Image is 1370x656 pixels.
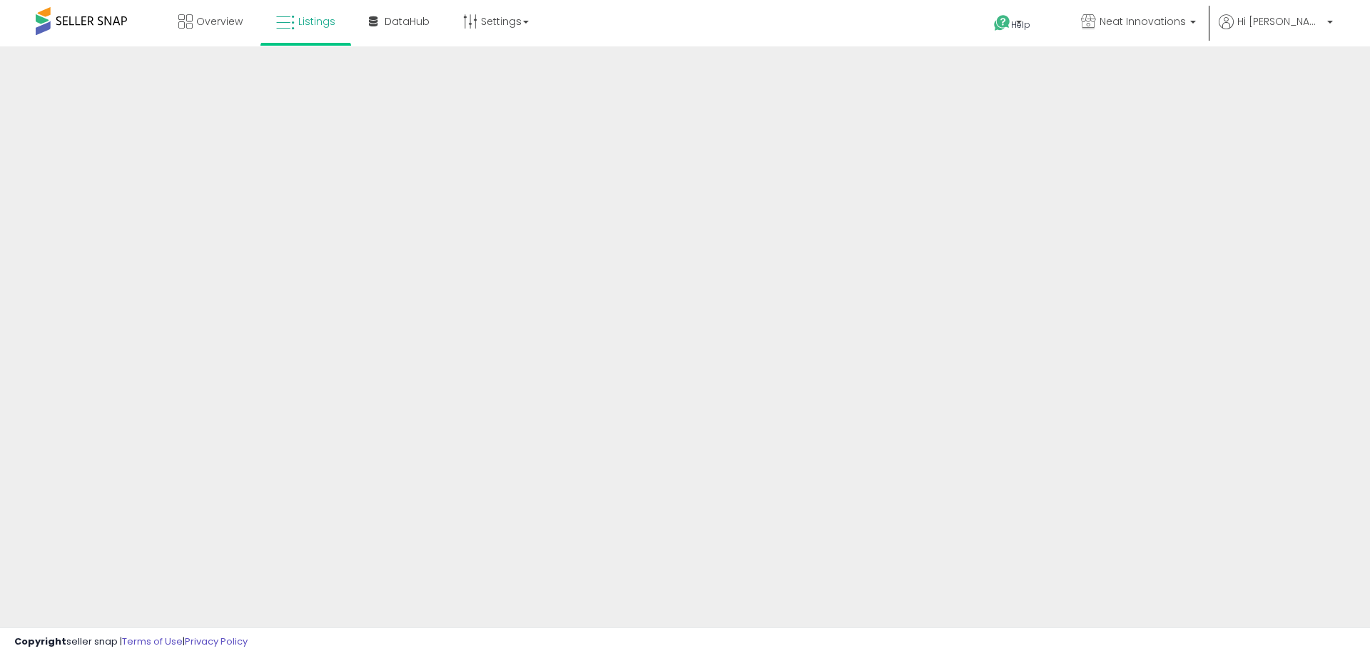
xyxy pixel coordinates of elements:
[122,635,183,648] a: Terms of Use
[298,14,335,29] span: Listings
[993,14,1011,32] i: Get Help
[983,4,1058,46] a: Help
[1100,14,1186,29] span: Neat Innovations
[14,635,248,649] div: seller snap | |
[1219,14,1333,46] a: Hi [PERSON_NAME]
[385,14,430,29] span: DataHub
[1237,14,1323,29] span: Hi [PERSON_NAME]
[1011,19,1030,31] span: Help
[14,635,66,648] strong: Copyright
[196,14,243,29] span: Overview
[185,635,248,648] a: Privacy Policy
